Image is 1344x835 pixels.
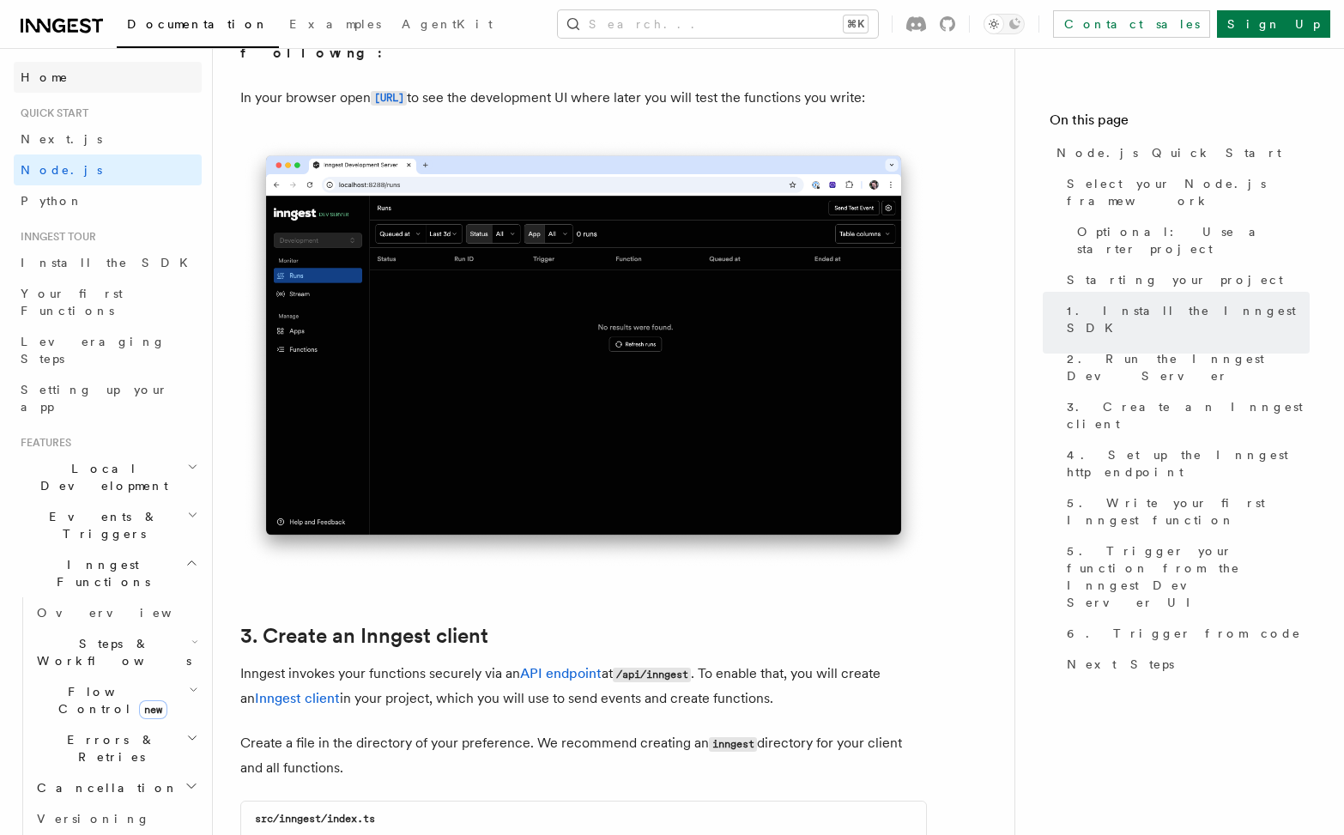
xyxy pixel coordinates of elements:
span: Starting your project [1067,271,1283,288]
a: Home [14,62,202,93]
a: 5. Trigger your function from the Inngest Dev Server UI [1060,535,1310,618]
span: Quick start [14,106,88,120]
button: Toggle dark mode [984,14,1025,34]
span: Flow Control [30,683,189,717]
code: inngest [709,737,757,752]
button: Local Development [14,453,202,501]
span: Your first Functions [21,287,123,318]
a: 3. Create an Inngest client [240,624,488,648]
button: Inngest Functions [14,549,202,597]
span: Features [14,436,71,450]
a: API endpoint [520,665,602,681]
strong: You should see a similar output to the following: [240,21,847,61]
code: /api/inngest [613,668,691,682]
h4: On this page [1050,110,1310,137]
span: 6. Trigger from code [1067,625,1301,642]
a: 2. Run the Inngest Dev Server [1060,343,1310,391]
a: Examples [279,5,391,46]
span: 4. Set up the Inngest http endpoint [1067,446,1310,481]
a: 1. Install the Inngest SDK [1060,295,1310,343]
span: Node.js Quick Start [1056,144,1281,161]
span: Errors & Retries [30,731,186,765]
a: 4. Set up the Inngest http endpoint [1060,439,1310,487]
a: Setting up your app [14,374,202,422]
p: In your browser open to see the development UI where later you will test the functions you write: [240,86,927,111]
button: Events & Triggers [14,501,202,549]
img: Inngest Dev Server's 'Runs' tab with no data [240,138,927,570]
span: Inngest tour [14,230,96,244]
a: Your first Functions [14,278,202,326]
button: Flow Controlnew [30,676,202,724]
span: Cancellation [30,779,179,796]
a: Optional: Use a starter project [1070,216,1310,264]
p: Create a file in the directory of your preference. We recommend creating an directory for your cl... [240,731,927,780]
span: Node.js [21,163,102,177]
span: 5. Write your first Inngest function [1067,494,1310,529]
code: src/inngest/index.ts [255,813,375,825]
span: Python [21,194,83,208]
span: Next Steps [1067,656,1174,673]
span: Examples [289,17,381,31]
span: Home [21,69,69,86]
a: Python [14,185,202,216]
a: Next Steps [1060,649,1310,680]
span: 3. Create an Inngest client [1067,398,1310,433]
a: Documentation [117,5,279,48]
span: new [139,700,167,719]
a: Select your Node.js framework [1060,168,1310,216]
a: 5. Write your first Inngest function [1060,487,1310,535]
a: Starting your project [1060,264,1310,295]
a: Leveraging Steps [14,326,202,374]
span: Inngest Functions [14,556,185,590]
span: Optional: Use a starter project [1077,223,1310,257]
a: [URL] [371,89,407,106]
button: Steps & Workflows [30,628,202,676]
a: Next.js [14,124,202,154]
span: 1. Install the Inngest SDK [1067,302,1310,336]
a: AgentKit [391,5,503,46]
a: 3. Create an Inngest client [1060,391,1310,439]
button: Search...⌘K [558,10,878,38]
span: Events & Triggers [14,508,187,542]
a: Node.js [14,154,202,185]
span: Select your Node.js framework [1067,175,1310,209]
a: Install the SDK [14,247,202,278]
a: Contact sales [1053,10,1210,38]
span: Leveraging Steps [21,335,166,366]
span: 2. Run the Inngest Dev Server [1067,350,1310,384]
kbd: ⌘K [844,15,868,33]
span: Steps & Workflows [30,635,191,669]
span: AgentKit [402,17,493,31]
span: Install the SDK [21,256,198,269]
a: Versioning [30,803,202,834]
p: Inngest invokes your functions securely via an at . To enable that, you will create an in your pr... [240,662,927,711]
code: [URL] [371,91,407,106]
button: Cancellation [30,772,202,803]
a: Overview [30,597,202,628]
a: Node.js Quick Start [1050,137,1310,168]
span: Setting up your app [21,383,168,414]
a: Inngest client [255,690,340,706]
a: Sign Up [1217,10,1330,38]
button: Errors & Retries [30,724,202,772]
span: Versioning [37,812,150,826]
span: 5. Trigger your function from the Inngest Dev Server UI [1067,542,1310,611]
span: Documentation [127,17,269,31]
a: 6. Trigger from code [1060,618,1310,649]
span: Overview [37,606,214,620]
span: Next.js [21,132,102,146]
span: Local Development [14,460,187,494]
